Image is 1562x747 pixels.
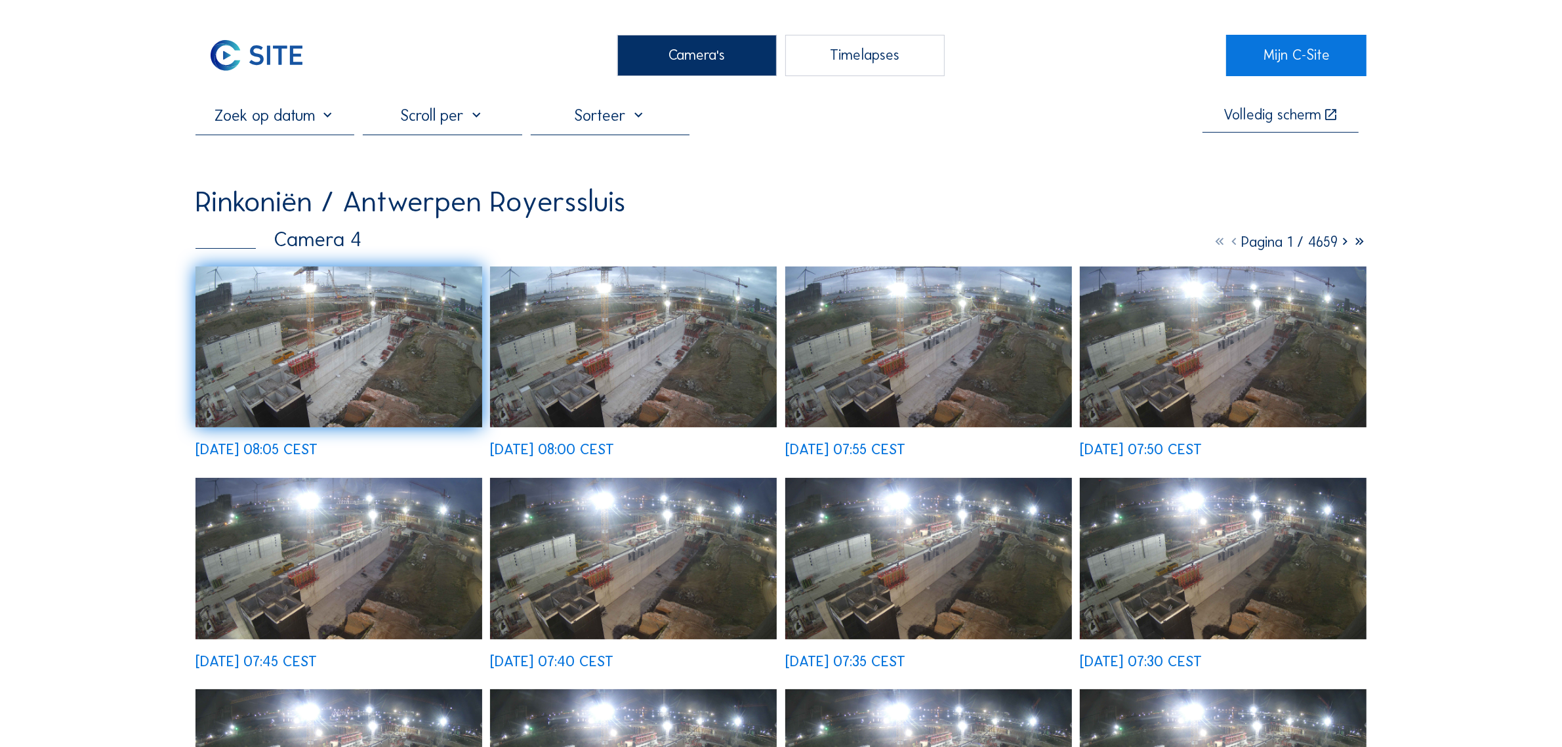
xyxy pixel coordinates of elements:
img: image_53811052 [490,478,777,639]
img: image_53811706 [195,267,482,428]
div: [DATE] 07:30 CEST [1080,654,1202,669]
div: [DATE] 07:40 CEST [490,654,613,669]
div: [DATE] 08:05 CEST [195,442,318,457]
img: image_53810744 [1080,478,1367,639]
img: image_53811626 [490,267,777,428]
div: [DATE] 07:55 CEST [785,442,905,457]
input: Zoek op datum 󰅀 [195,106,355,125]
div: Volledig scherm [1223,108,1321,123]
img: C-SITE Logo [195,35,318,76]
div: Camera's [617,35,777,76]
div: Camera 4 [195,229,361,249]
div: [DATE] 07:50 CEST [1080,442,1202,457]
div: Timelapses [785,35,945,76]
a: Mijn C-Site [1226,35,1367,76]
div: [DATE] 08:00 CEST [490,442,614,457]
div: [DATE] 07:45 CEST [195,654,317,669]
div: [DATE] 07:35 CEST [785,654,905,669]
img: image_53811297 [1080,267,1367,428]
a: C-SITE Logo [195,35,336,76]
img: image_53811459 [785,267,1072,428]
img: image_53811145 [195,478,482,639]
img: image_53810892 [785,478,1072,639]
div: Rinkoniën / Antwerpen Royerssluis [195,187,626,216]
span: Pagina 1 / 4659 [1241,233,1338,251]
